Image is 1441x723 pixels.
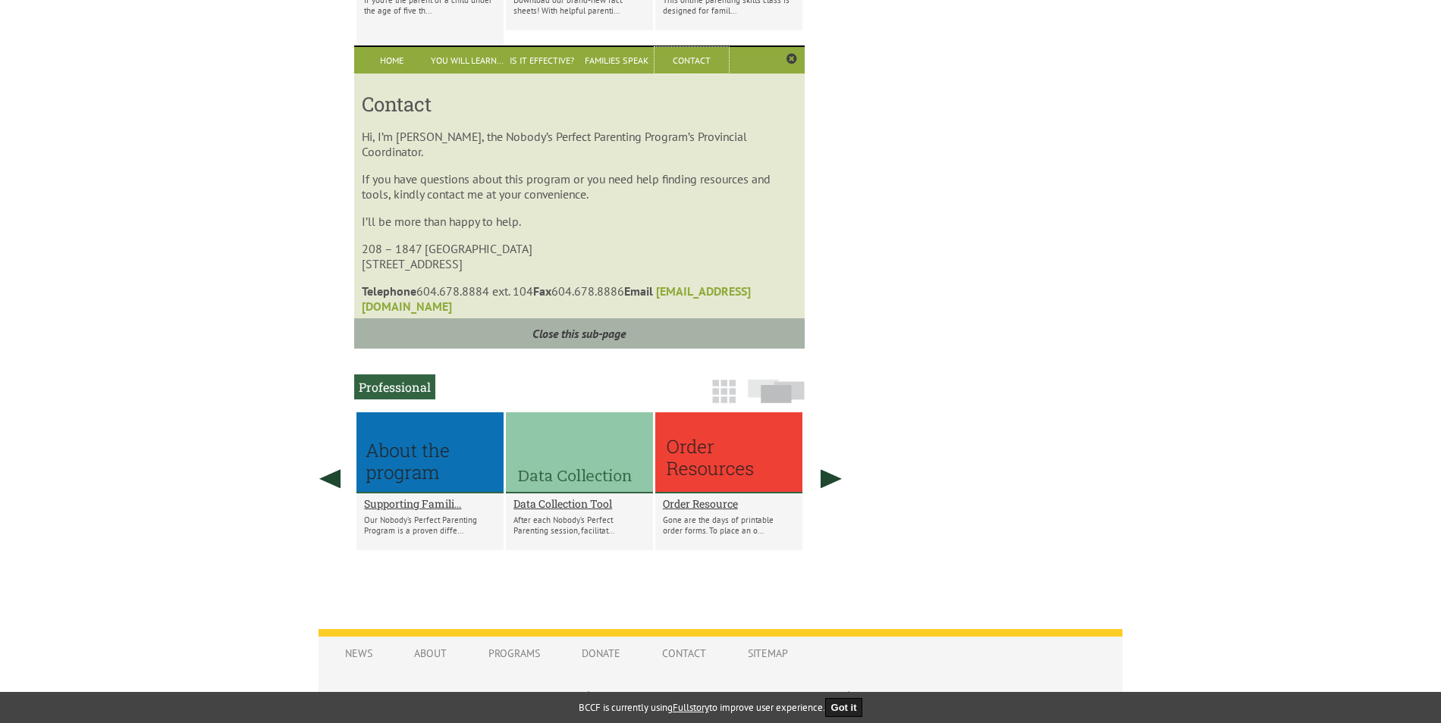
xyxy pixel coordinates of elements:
p: After each Nobody’s Perfect Parenting session, facilitat... [513,515,645,536]
a: Supporting Famili... [364,496,496,511]
a: Families Speak [579,47,655,74]
li: Supporting Families, Reducing Risk [356,412,504,550]
p: Gone are the days of printable order forms. To place an o... [663,515,795,536]
a: Close this sub-page [354,318,804,349]
a: [EMAIL_ADDRESS][DOMAIN_NAME] [362,283,751,314]
a: News [330,639,388,668]
strong: Fax [533,283,551,299]
a: Grid View [708,387,740,411]
a: Is it Effective? [504,47,579,74]
h2: Professional [354,374,435,399]
a: Close [786,53,797,65]
a: Order Resource [663,496,795,511]
li: Order Resource [655,412,802,550]
p: 208 – 1847 [GEOGRAPHIC_DATA] [STREET_ADDRESS] [362,241,796,271]
a: You Will Learn… [429,47,504,74]
a: Home [354,47,429,74]
img: slide-icon.png [748,379,805,403]
a: Fullstory [673,701,709,714]
p: Hi, I’m [PERSON_NAME], the Nobody’s Perfect Parenting Program’s Provincial Coordinator. [362,129,796,159]
button: Got it [825,698,863,717]
a: About [399,639,462,668]
p: Our Nobody’s Perfect Parenting Program is a proven diffe... [364,515,496,536]
strong: Telephone [362,283,416,299]
a: Data Collection Tool [513,496,645,511]
a: Sitemap [733,639,803,668]
li: Data Collection Tool [506,412,653,550]
strong: Email [624,283,653,299]
p: I’ll be more than happy to help. [362,214,796,229]
img: grid-icon.png [712,380,736,403]
i: Close this sub-page [532,326,626,341]
a: Donate [567,639,636,668]
h3: Contact [362,91,796,117]
a: Programs [473,639,555,668]
a: Contact [655,47,730,74]
a: Contact [647,639,721,668]
p: If you have questions about this program or you need help finding resources and tools, kindly con... [362,171,796,202]
p: 604.678.8884 ext. 104 604.678.8886 [362,283,796,314]
a: Slide View [743,387,809,411]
